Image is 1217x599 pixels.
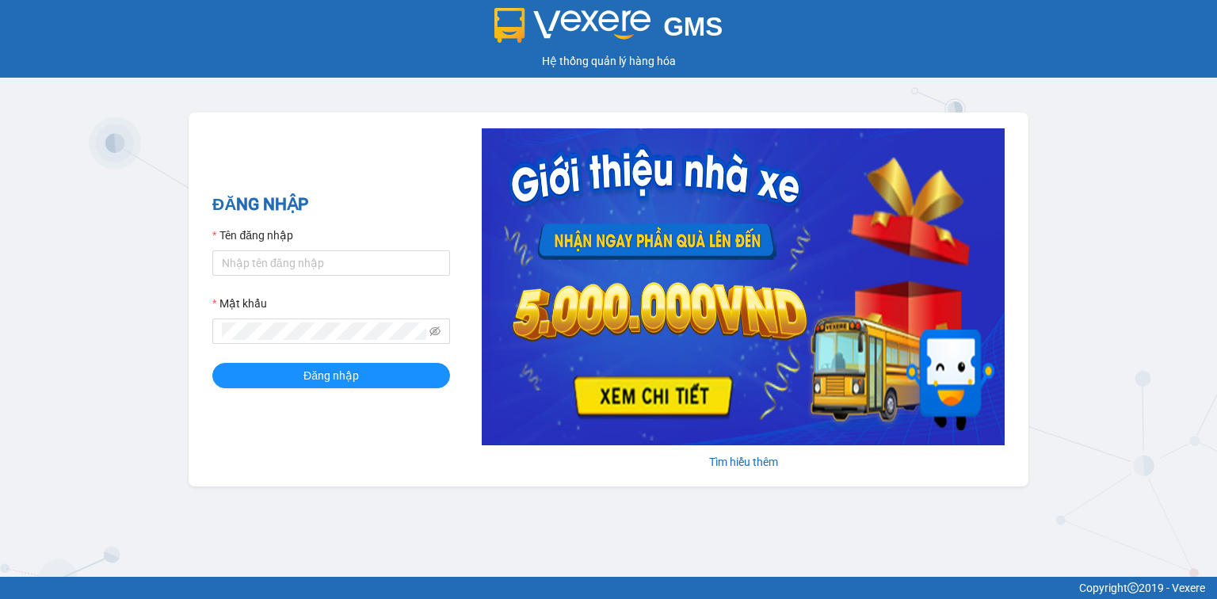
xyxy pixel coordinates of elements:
[429,326,441,337] span: eye-invisible
[212,250,450,276] input: Tên đăng nhập
[482,128,1005,445] img: banner-0
[482,453,1005,471] div: Tìm hiểu thêm
[4,52,1213,70] div: Hệ thống quản lý hàng hóa
[212,192,450,218] h2: ĐĂNG NHẬP
[12,579,1205,597] div: Copyright 2019 - Vexere
[222,322,426,340] input: Mật khẩu
[212,295,267,312] label: Mật khẩu
[212,363,450,388] button: Đăng nhập
[663,12,723,41] span: GMS
[494,8,651,43] img: logo 2
[494,24,723,36] a: GMS
[212,227,293,244] label: Tên đăng nhập
[1127,582,1139,593] span: copyright
[303,367,359,384] span: Đăng nhập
